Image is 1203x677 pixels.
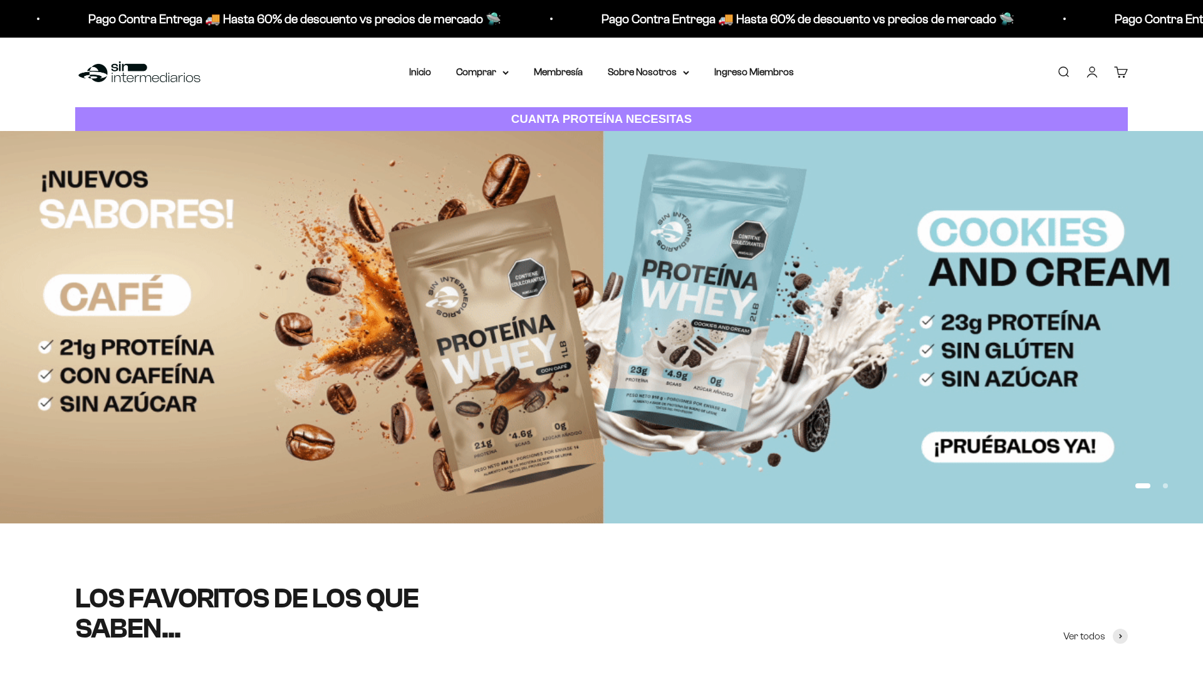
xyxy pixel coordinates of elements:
[456,64,509,80] summary: Comprar
[601,9,1014,29] p: Pago Contra Entrega 🚚 Hasta 60% de descuento vs precios de mercado 🛸
[511,112,692,125] strong: CUANTA PROTEÍNA NECESITAS
[88,9,501,29] p: Pago Contra Entrega 🚚 Hasta 60% de descuento vs precios de mercado 🛸
[608,64,689,80] summary: Sobre Nosotros
[1063,628,1128,644] a: Ver todos
[534,66,583,77] a: Membresía
[75,583,419,644] split-lines: LOS FAVORITOS DE LOS QUE SABEN...
[75,107,1128,132] a: CUANTA PROTEÍNA NECESITAS
[409,66,431,77] a: Inicio
[714,66,794,77] a: Ingreso Miembros
[1063,628,1105,644] span: Ver todos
